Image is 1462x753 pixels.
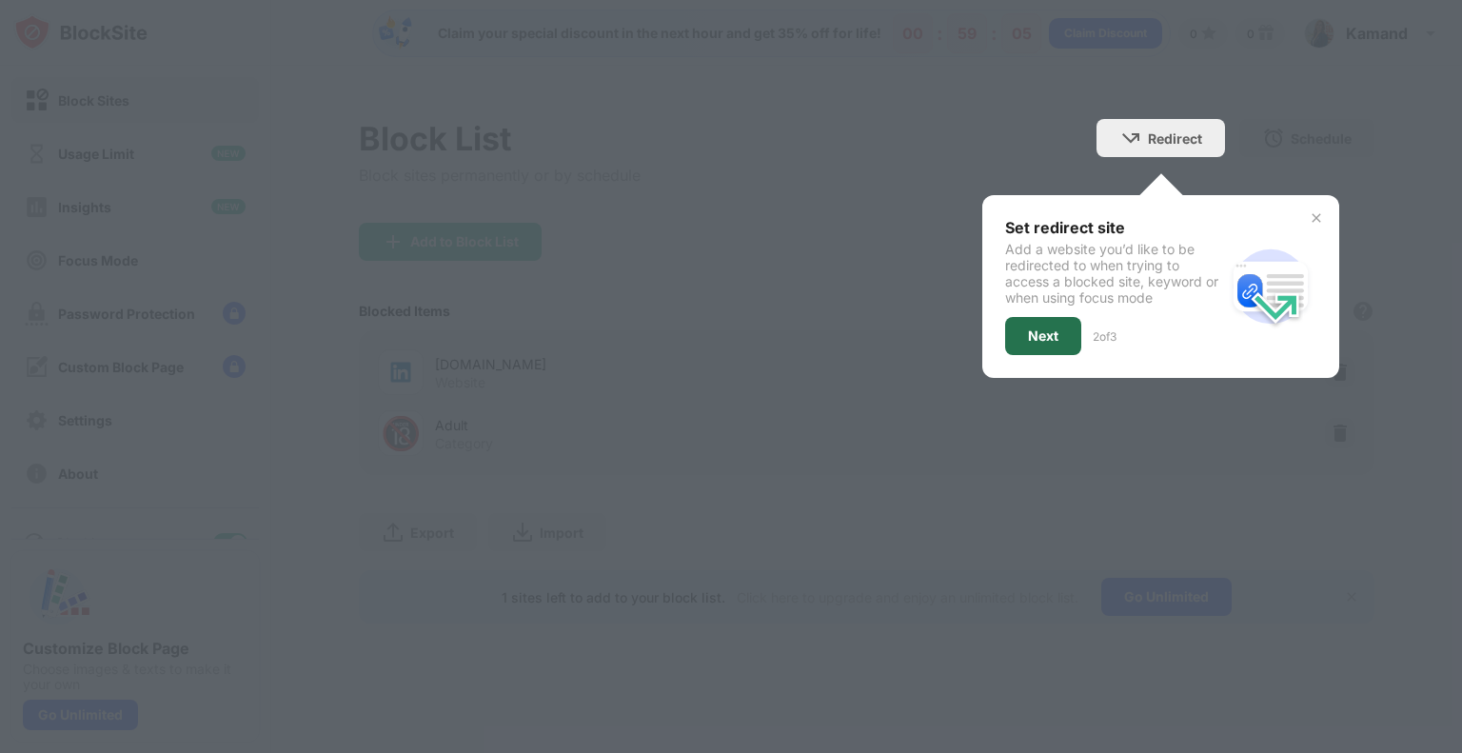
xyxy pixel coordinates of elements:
div: Add a website you’d like to be redirected to when trying to access a blocked site, keyword or whe... [1005,241,1225,306]
div: Set redirect site [1005,218,1225,237]
img: redirect.svg [1225,241,1316,332]
div: Redirect [1148,130,1202,147]
div: Next [1028,328,1058,344]
div: 2 of 3 [1093,329,1116,344]
img: x-button.svg [1309,210,1324,226]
